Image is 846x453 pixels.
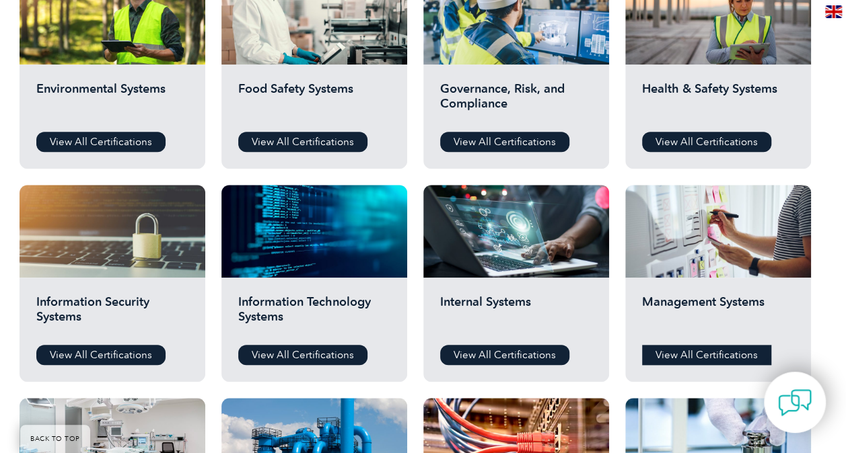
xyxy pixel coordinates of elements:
h2: Health & Safety Systems [642,81,794,122]
img: contact-chat.png [778,386,812,419]
a: View All Certifications [642,132,771,152]
h2: Internal Systems [440,294,592,335]
a: View All Certifications [440,132,569,152]
a: View All Certifications [238,132,367,152]
h2: Management Systems [642,294,794,335]
h2: Information Security Systems [36,294,188,335]
a: View All Certifications [642,345,771,365]
img: en [825,5,842,18]
a: View All Certifications [440,345,569,365]
h2: Food Safety Systems [238,81,390,122]
a: View All Certifications [36,345,166,365]
a: BACK TO TOP [20,425,90,453]
a: View All Certifications [238,345,367,365]
h2: Information Technology Systems [238,294,390,335]
h2: Governance, Risk, and Compliance [440,81,592,122]
h2: Environmental Systems [36,81,188,122]
a: View All Certifications [36,132,166,152]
